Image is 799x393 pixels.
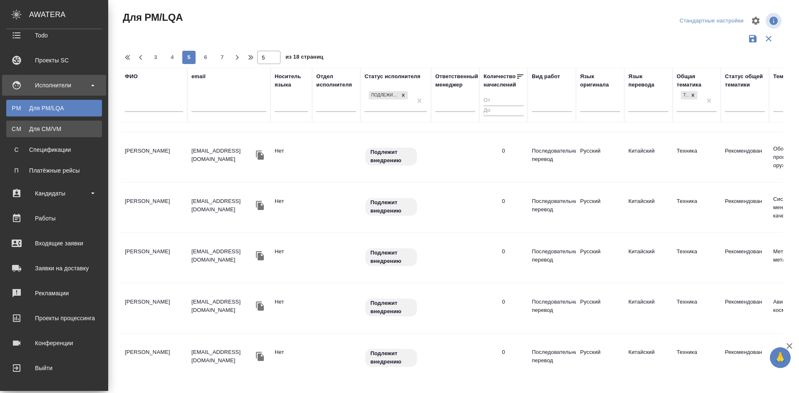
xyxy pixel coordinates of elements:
[2,50,106,71] a: Проекты SC
[746,11,766,31] span: Настроить таблицу
[624,193,672,222] td: Китайский
[721,193,769,222] td: Рекомендован
[576,344,624,373] td: Русский
[2,233,106,254] a: Входящие заявки
[435,72,478,89] div: Ответственный менеджер
[316,72,356,89] div: Отдел исполнителя
[624,243,672,272] td: Китайский
[761,31,777,47] button: Сбросить фильтры
[191,147,254,163] p: [EMAIL_ADDRESS][DOMAIN_NAME]
[721,243,769,272] td: Рекомендован
[721,294,769,323] td: Рекомендован
[502,197,505,205] div: 0
[121,243,187,272] td: [PERSON_NAME]
[365,147,427,166] div: Свежая кровь: на первые 3 заказа по тематике ставь редактора и фиксируй оценки
[624,344,672,373] td: Китайский
[6,162,102,179] a: ППлатёжные рейсы
[270,243,312,272] td: Нет
[528,344,576,373] td: Последовательный перевод
[484,96,524,106] input: От
[191,247,254,264] p: [EMAIL_ADDRESS][DOMAIN_NAME]
[2,208,106,229] a: Работы
[6,54,102,67] div: Проекты SC
[166,51,179,64] button: 4
[576,294,624,323] td: Русский
[725,72,765,89] div: Статус общей тематики
[369,91,399,100] div: Подлежит внедрению
[370,198,412,215] p: Подлежит внедрению
[6,29,102,42] div: Todo
[672,243,721,272] td: Техника
[10,146,98,154] div: Спецификации
[149,51,162,64] button: 3
[502,298,505,306] div: 0
[191,348,254,365] p: [EMAIL_ADDRESS][DOMAIN_NAME]
[502,147,505,155] div: 0
[199,53,212,62] span: 6
[6,121,102,137] a: CMДля CM/VM
[624,294,672,323] td: Китайский
[745,31,761,47] button: Сохранить фильтры
[6,79,102,91] div: Исполнители
[365,197,427,217] div: Свежая кровь: на первые 3 заказа по тематике ставь редактора и фиксируй оценки
[285,52,323,64] span: из 18 страниц
[502,348,505,356] div: 0
[365,247,427,267] div: Свежая кровь: на первые 3 заказа по тематике ставь редактора и фиксируй оценки
[254,350,266,363] button: Скопировать
[528,243,576,272] td: Последовательный перевод
[672,193,721,222] td: Техника
[216,53,229,62] span: 7
[121,294,187,323] td: [PERSON_NAME]
[484,72,516,89] div: Количество начислений
[2,258,106,279] a: Заявки на доставку
[270,344,312,373] td: Нет
[677,15,746,27] div: split button
[2,25,106,46] a: Todo
[770,347,791,368] button: 🙏
[216,51,229,64] button: 7
[365,298,427,317] div: Свежая кровь: на первые 3 заказа по тематике ставь редактора и фиксируй оценки
[677,72,717,89] div: Общая тематика
[121,11,183,24] span: Для PM/LQA
[580,72,620,89] div: Язык оригинала
[672,294,721,323] td: Техника
[191,72,206,81] div: email
[6,187,102,200] div: Кандидаты
[368,90,409,101] div: Подлежит внедрению
[2,308,106,329] a: Проекты процессинга
[624,143,672,172] td: Китайский
[576,243,624,272] td: Русский
[270,143,312,172] td: Нет
[484,106,524,116] input: До
[254,300,266,312] button: Скопировать
[528,294,576,323] td: Последовательный перевод
[149,53,162,62] span: 3
[502,247,505,256] div: 0
[199,51,212,64] button: 6
[191,197,254,214] p: [EMAIL_ADDRESS][DOMAIN_NAME]
[680,90,698,101] div: Техника
[532,72,560,81] div: Вид работ
[254,250,266,262] button: Скопировать
[121,143,187,172] td: [PERSON_NAME]
[576,193,624,222] td: Русский
[6,237,102,250] div: Входящие заявки
[191,298,254,314] p: [EMAIL_ADDRESS][DOMAIN_NAME]
[370,299,412,316] p: Подлежит внедрению
[270,193,312,222] td: Нет
[766,13,783,29] span: Посмотреть информацию
[6,337,102,349] div: Конференции
[254,149,266,161] button: Скопировать
[270,294,312,323] td: Нет
[628,72,668,89] div: Язык перевода
[6,312,102,324] div: Проекты процессинга
[681,91,688,100] div: Техника
[6,362,102,374] div: Выйти
[125,72,138,81] div: ФИО
[365,348,427,368] div: Свежая кровь: на первые 3 заказа по тематике ставь редактора и фиксируй оценки
[166,53,179,62] span: 4
[672,344,721,373] td: Техника
[370,249,412,265] p: Подлежит внедрению
[6,141,102,158] a: ССпецификации
[370,349,412,366] p: Подлежит внедрению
